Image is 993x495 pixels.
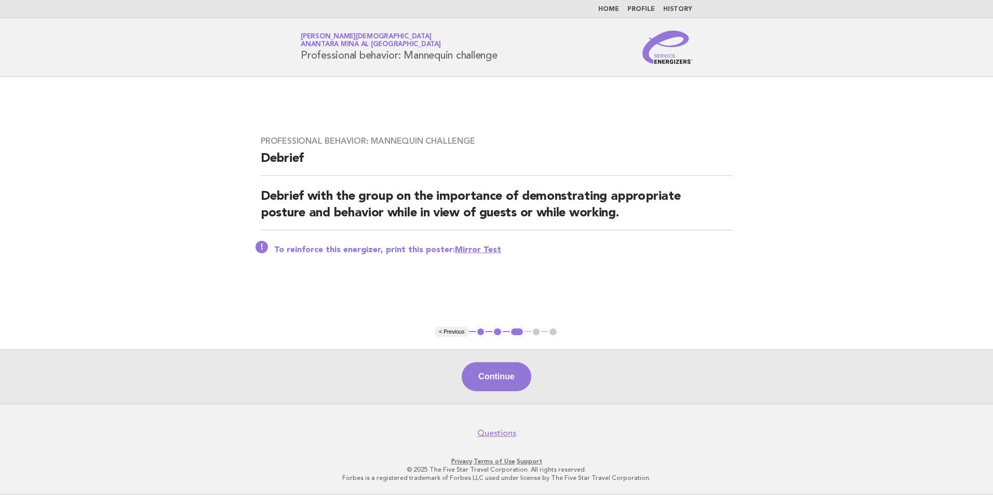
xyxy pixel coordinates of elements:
[274,245,732,255] p: To reinforce this energizer, print this poster:
[492,327,503,337] button: 2
[477,428,516,438] a: Questions
[663,6,692,12] a: History
[451,458,472,465] a: Privacy
[476,327,486,337] button: 1
[598,6,619,12] a: Home
[179,465,814,474] p: © 2025 The Five Star Travel Corporation. All rights reserved.
[261,150,732,176] h2: Debrief
[462,362,531,391] button: Continue
[435,327,468,337] button: < Previous
[517,458,542,465] a: Support
[627,6,655,12] a: Profile
[179,457,814,465] p: · ·
[261,188,732,230] h2: Debrief with the group on the importance of demonstrating appropriate posture and behavior while ...
[179,474,814,482] p: Forbes is a registered trademark of Forbes LLC used under license by The Five Star Travel Corpora...
[301,34,498,61] h1: Professional behavior: Mannequin challenge
[301,33,441,48] a: [PERSON_NAME][DEMOGRAPHIC_DATA]Anantara Mina al [GEOGRAPHIC_DATA]
[509,327,525,337] button: 3
[642,31,692,64] img: Service Energizers
[455,246,501,254] a: Mirror Test
[474,458,515,465] a: Terms of Use
[301,42,441,48] span: Anantara Mina al [GEOGRAPHIC_DATA]
[261,136,732,146] h3: Professional behavior: Mannequin challenge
